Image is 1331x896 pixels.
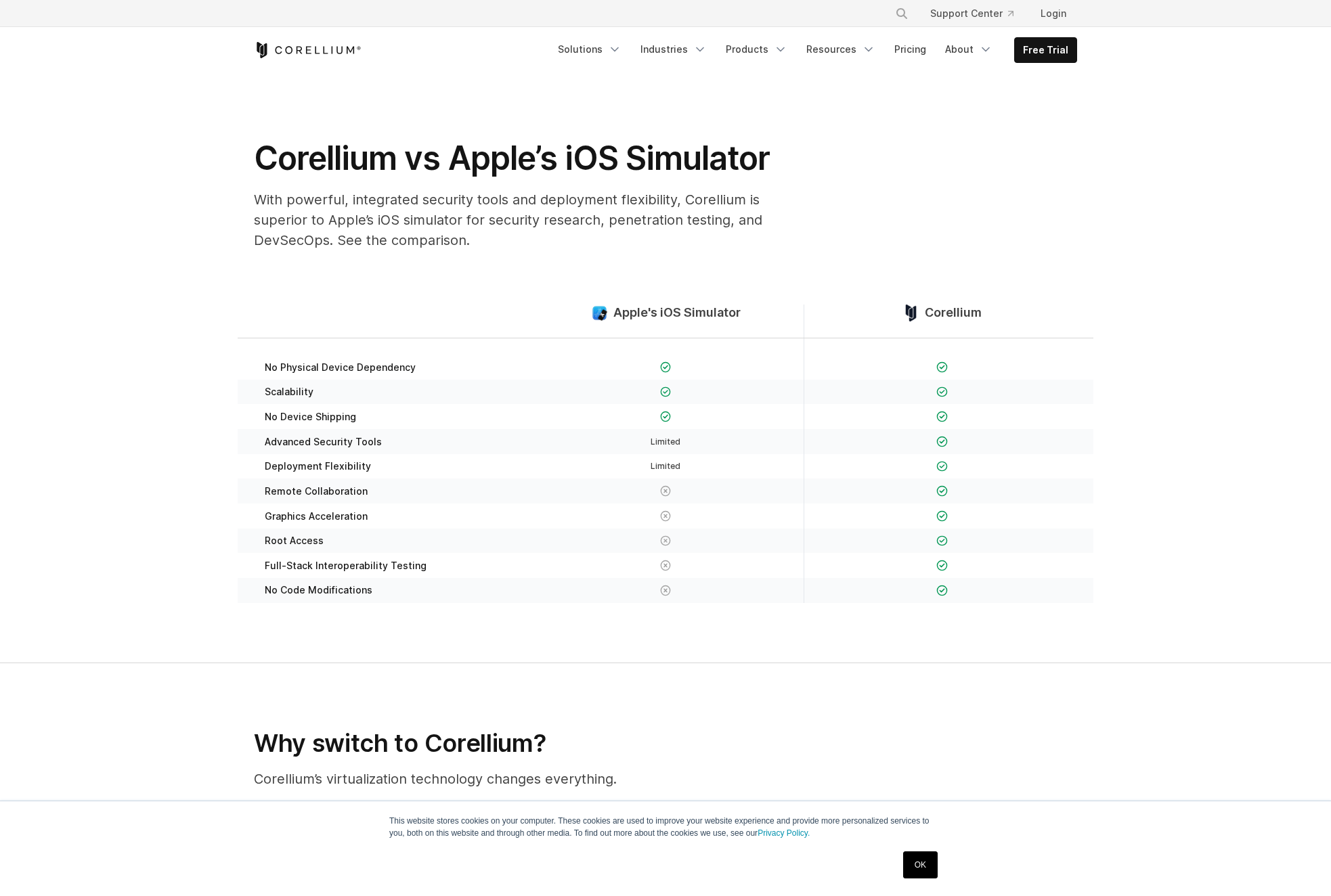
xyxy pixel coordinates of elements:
span: Remote Collaboration [265,485,368,497]
div: Navigation Menu [879,1,1077,26]
img: Checkmark [936,361,948,373]
p: With powerful, integrated security tools and deployment flexibility, Corellium is superior to App... [254,189,795,250]
a: Solutions [550,37,630,62]
h1: Corellium vs Apple’s iOS Simulator [254,138,795,179]
div: Navigation Menu [550,37,1077,63]
a: Resources [798,37,883,62]
span: Corellium [925,305,982,321]
a: Support Center [919,1,1024,26]
span: Full-Stack Interoperability Testing [265,560,427,572]
img: Checkmark [936,585,948,596]
img: Checkmark [660,411,672,422]
span: Deployment Flexibility [265,460,371,472]
a: Corellium Home [254,42,362,58]
img: compare_ios-simulator--large [591,305,608,321]
img: X [660,585,672,596]
img: X [660,560,672,571]
a: Login [1030,1,1077,26]
img: Checkmark [936,485,948,497]
img: X [660,510,672,522]
img: Checkmark [936,461,948,472]
span: No Physical Device Dependency [265,361,416,374]
img: Checkmark [936,411,948,422]
a: OK [903,851,938,878]
img: Checkmark [936,560,948,571]
a: Privacy Policy. [758,828,810,838]
a: About [937,37,1001,62]
span: Graphics Acceleration [265,510,368,522]
p: Corellium’s virtualization technology changes everything. [254,769,793,789]
span: No Device Shipping [265,411,356,423]
h2: Why switch to Corellium? [254,728,793,758]
a: Pricing [886,37,934,62]
img: X [660,485,672,497]
img: Checkmark [936,510,948,522]
span: Root Access [265,535,324,547]
img: Checkmark [660,386,672,398]
span: Limited [651,461,680,471]
span: Advanced Security Tools [265,436,382,448]
img: Checkmark [936,386,948,398]
button: Search [890,1,914,26]
p: This website stores cookies on your computer. These cookies are used to improve your website expe... [389,815,942,839]
img: X [660,535,672,547]
img: Checkmark [660,361,672,373]
span: Limited [651,436,680,447]
a: Free Trial [1015,38,1076,62]
span: No Code Modifications [265,584,372,596]
span: Scalability [265,386,313,398]
img: Checkmark [936,535,948,547]
a: Industries [632,37,715,62]
span: Apple's iOS Simulator [613,305,741,321]
a: Products [718,37,795,62]
img: Checkmark [936,436,948,447]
